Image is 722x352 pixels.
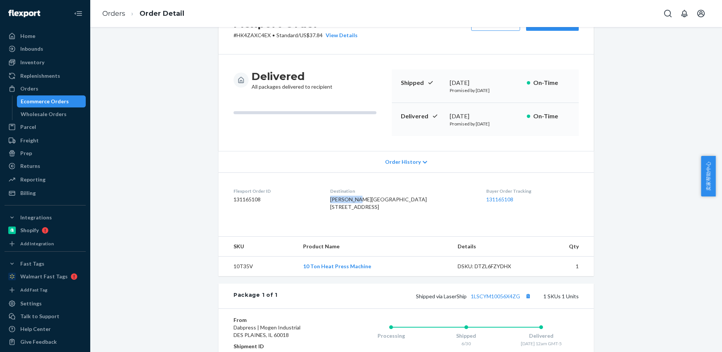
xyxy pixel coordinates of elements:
[5,224,86,236] a: Shopify
[5,160,86,172] a: Returns
[20,240,54,247] div: Add Integration
[5,174,86,186] a: Reporting
[297,237,452,257] th: Product Name
[429,340,504,347] div: 6/30
[5,121,86,133] a: Parcel
[450,112,521,121] div: [DATE]
[693,6,708,21] button: Open account menu
[96,3,190,25] ol: breadcrumbs
[20,32,35,40] div: Home
[20,137,39,144] div: Freight
[20,150,32,157] div: Prep
[401,112,444,121] p: Delivered
[20,214,52,221] div: Integrations
[234,343,323,350] dt: Shipment ID
[5,147,86,159] a: Prep
[5,298,86,310] a: Settings
[323,32,358,39] button: View Details
[234,316,323,324] dt: From
[20,59,44,66] div: Inventory
[677,6,692,21] button: Open notifications
[452,237,534,257] th: Details
[20,123,36,131] div: Parcel
[5,323,86,335] a: Help Center
[701,156,716,196] button: 卖家帮助中心
[234,291,278,301] div: Package 1 of 1
[21,110,67,118] div: Wholesale Orders
[486,188,579,194] dt: Buyer Order Tracking
[20,260,44,267] div: Fast Tags
[504,332,579,340] div: Delivered
[5,70,86,82] a: Replenishments
[20,45,43,53] div: Inbounds
[20,273,68,280] div: Walmart Fast Tags
[429,332,504,340] div: Shipped
[20,338,57,346] div: Give Feedback
[102,9,125,18] a: Orders
[471,293,520,299] a: 1LSCYM10056X4ZG
[5,286,86,295] a: Add Fast Tag
[20,313,59,320] div: Talk to Support
[450,87,521,94] p: Promised by [DATE]
[5,134,86,147] a: Freight
[458,263,528,270] div: DSKU: DTZL6FZYDHX
[660,6,675,21] button: Open Search Box
[450,79,521,87] div: [DATE]
[20,287,47,293] div: Add Fast Tag
[534,257,594,276] td: 1
[20,189,36,197] div: Billing
[8,10,40,17] img: Flexport logo
[5,56,86,68] a: Inventory
[5,336,86,348] button: Give Feedback
[20,176,46,183] div: Reporting
[20,72,60,80] div: Replenishments
[20,227,39,234] div: Shopify
[416,293,533,299] span: Shipped via LaserShip
[252,69,332,91] div: All packages delivered to recipient
[252,69,332,83] h3: Delivered
[20,325,51,333] div: Help Center
[234,32,358,39] p: # HK4ZAXC4EX / US$37.84
[17,108,86,120] a: Wholesale Orders
[5,187,86,199] a: Billing
[5,239,86,248] a: Add Integration
[71,6,86,21] button: Close Navigation
[20,85,38,92] div: Orders
[5,212,86,224] button: Integrations
[5,30,86,42] a: Home
[330,188,474,194] dt: Destination
[234,324,300,338] span: Dabpress | Mogen Industrial DES PLAINES, IL 60018
[486,196,513,202] a: 131165108
[534,237,594,257] th: Qty
[330,196,427,210] span: [PERSON_NAME][GEOGRAPHIC_DATA] [STREET_ADDRESS]
[234,188,318,194] dt: Flexport Order ID
[140,9,184,18] a: Order Detail
[533,112,570,121] p: On-Time
[5,270,86,283] a: Walmart Fast Tags
[504,340,579,347] div: [DATE] 12am GMT-5
[5,310,86,322] a: Talk to Support
[234,196,318,203] dd: 131165108
[5,43,86,55] a: Inbounds
[353,332,429,340] div: Processing
[278,291,579,301] div: 1 SKUs 1 Units
[401,79,444,87] p: Shipped
[218,257,297,276] td: 10T35V
[20,300,42,307] div: Settings
[303,263,371,269] a: 10 Ton Heat Press Machine
[218,237,297,257] th: SKU
[385,158,421,166] span: Order History
[272,32,275,38] span: •
[523,291,533,301] button: Copy tracking number
[5,258,86,270] button: Fast Tags
[20,162,40,170] div: Returns
[21,98,69,105] div: Ecommerce Orders
[450,121,521,127] p: Promised by [DATE]
[276,32,298,38] span: Standard
[533,79,570,87] p: On-Time
[5,83,86,95] a: Orders
[17,95,86,107] a: Ecommerce Orders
